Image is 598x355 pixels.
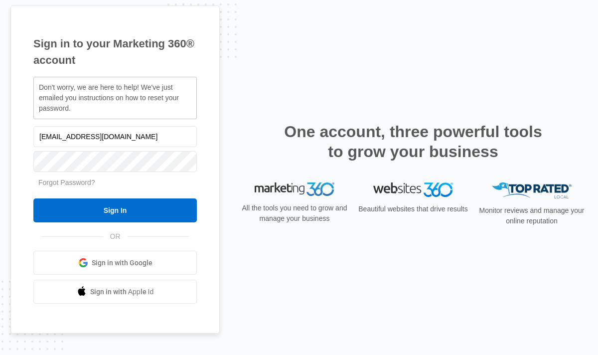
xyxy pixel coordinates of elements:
[33,280,197,304] a: Sign in with Apple Id
[33,126,197,147] input: Email
[476,205,588,226] p: Monitor reviews and manage your online reputation
[281,122,545,162] h2: One account, three powerful tools to grow your business
[239,203,350,224] p: All the tools you need to grow and manage your business
[33,251,197,275] a: Sign in with Google
[38,178,95,186] a: Forgot Password?
[33,198,197,222] input: Sign In
[373,182,453,197] img: Websites 360
[92,258,152,268] span: Sign in with Google
[90,287,154,297] span: Sign in with Apple Id
[492,182,572,199] img: Top Rated Local
[255,182,334,196] img: Marketing 360
[33,35,197,68] h1: Sign in to your Marketing 360® account
[103,231,128,242] span: OR
[357,204,469,214] p: Beautiful websites that drive results
[39,83,179,112] span: Don't worry, we are here to help! We've just emailed you instructions on how to reset your password.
